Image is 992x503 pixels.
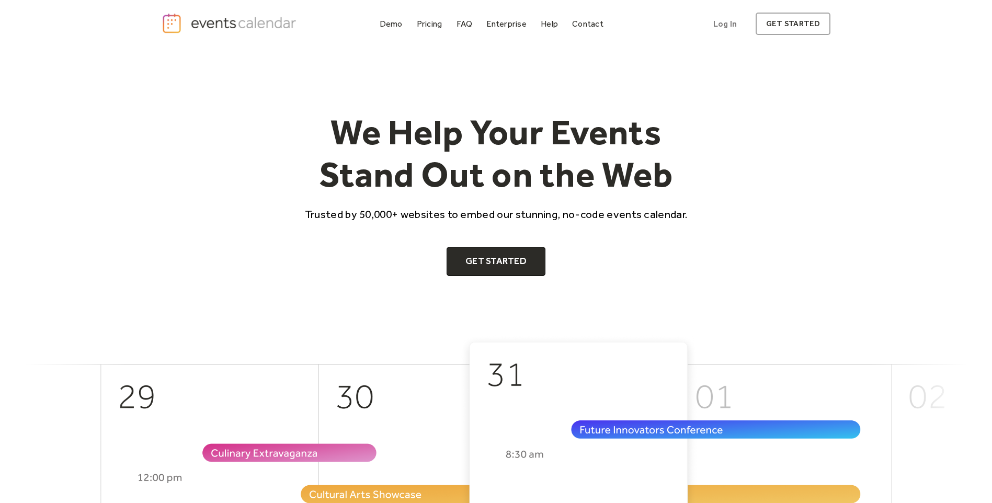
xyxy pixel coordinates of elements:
[486,21,526,27] div: Enterprise
[295,207,697,222] p: Trusted by 50,000+ websites to embed our stunning, no-code events calendar.
[482,17,530,31] a: Enterprise
[457,21,473,27] div: FAQ
[572,21,603,27] div: Contact
[375,17,407,31] a: Demo
[537,17,562,31] a: Help
[417,21,442,27] div: Pricing
[447,247,545,276] a: Get Started
[756,13,830,35] a: get started
[413,17,447,31] a: Pricing
[703,13,747,35] a: Log In
[452,17,477,31] a: FAQ
[162,13,300,34] a: home
[295,111,697,196] h1: We Help Your Events Stand Out on the Web
[541,21,558,27] div: Help
[568,17,608,31] a: Contact
[380,21,403,27] div: Demo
